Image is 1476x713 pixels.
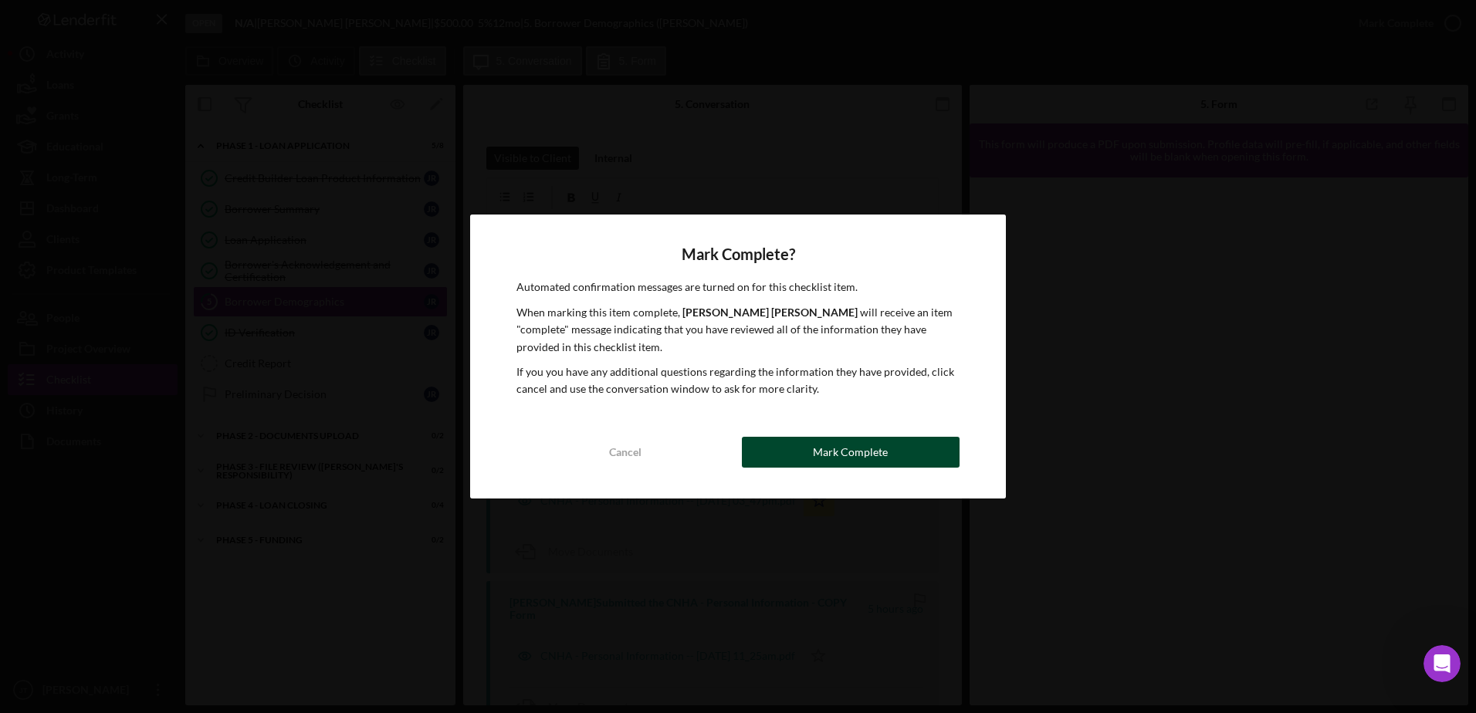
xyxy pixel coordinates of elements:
[516,279,960,296] p: Automated confirmation messages are turned on for this checklist item.
[516,437,734,468] button: Cancel
[516,245,960,263] h4: Mark Complete?
[1424,645,1461,682] iframe: Intercom live chat
[813,437,888,468] div: Mark Complete
[516,363,960,398] p: If you you have any additional questions regarding the information they have provided, click canc...
[742,437,960,468] button: Mark Complete
[609,437,642,468] div: Cancel
[682,306,858,319] b: [PERSON_NAME] [PERSON_NAME]
[516,304,960,356] p: When marking this item complete, will receive an item "complete" message indicating that you have...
